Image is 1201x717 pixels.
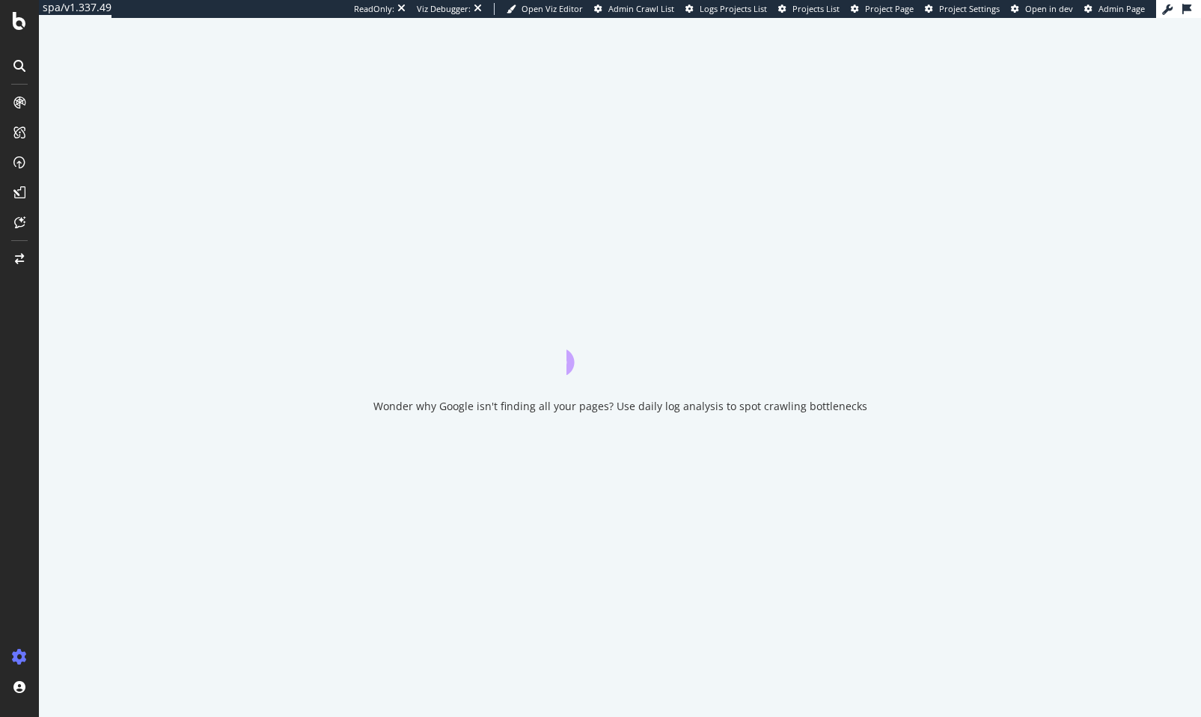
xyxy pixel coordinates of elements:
a: Project Page [851,3,914,15]
div: animation [566,321,674,375]
span: Admin Crawl List [608,3,674,14]
a: Open Viz Editor [507,3,583,15]
span: Open in dev [1025,3,1073,14]
span: Project Page [865,3,914,14]
span: Projects List [792,3,840,14]
div: Wonder why Google isn't finding all your pages? Use daily log analysis to spot crawling bottlenecks [373,399,867,414]
span: Logs Projects List [700,3,767,14]
span: Open Viz Editor [522,3,583,14]
a: Projects List [778,3,840,15]
div: ReadOnly: [354,3,394,15]
a: Logs Projects List [685,3,767,15]
a: Open in dev [1011,3,1073,15]
span: Project Settings [939,3,1000,14]
a: Admin Crawl List [594,3,674,15]
a: Project Settings [925,3,1000,15]
a: Admin Page [1084,3,1145,15]
span: Admin Page [1098,3,1145,14]
div: Viz Debugger: [417,3,471,15]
